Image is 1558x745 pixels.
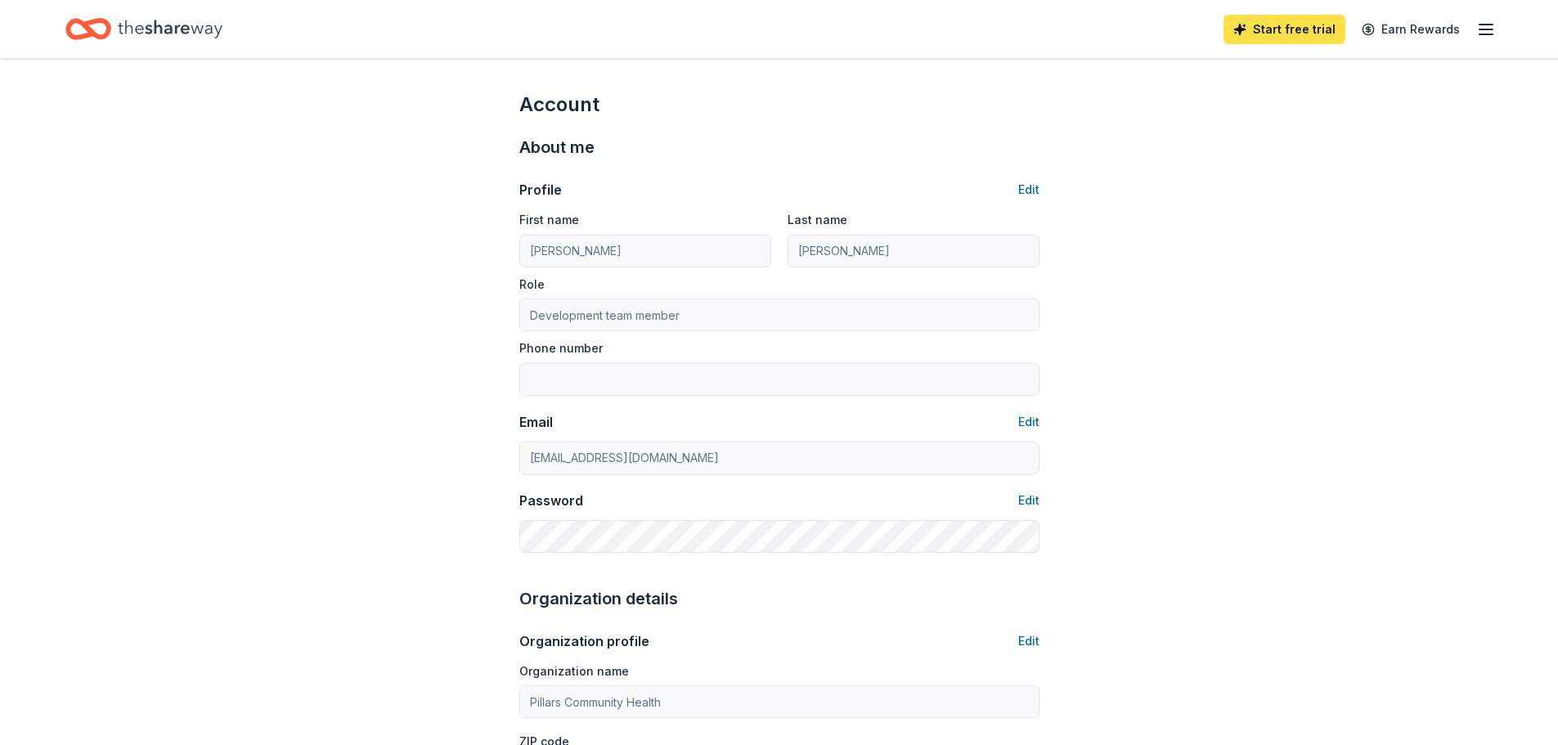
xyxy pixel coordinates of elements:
[519,276,545,293] label: Role
[519,180,562,200] div: Profile
[519,134,1039,160] div: About me
[1018,412,1039,432] button: Edit
[65,10,222,48] a: Home
[1018,180,1039,200] button: Edit
[519,212,579,228] label: First name
[519,92,1039,118] div: Account
[1018,491,1039,510] button: Edit
[1224,15,1345,44] a: Start free trial
[788,212,847,228] label: Last name
[519,340,603,357] label: Phone number
[519,631,649,651] div: Organization profile
[1352,15,1470,44] a: Earn Rewards
[519,663,629,680] label: Organization name
[519,491,583,510] div: Password
[519,412,553,432] div: Email
[519,586,1039,612] div: Organization details
[1018,631,1039,651] button: Edit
